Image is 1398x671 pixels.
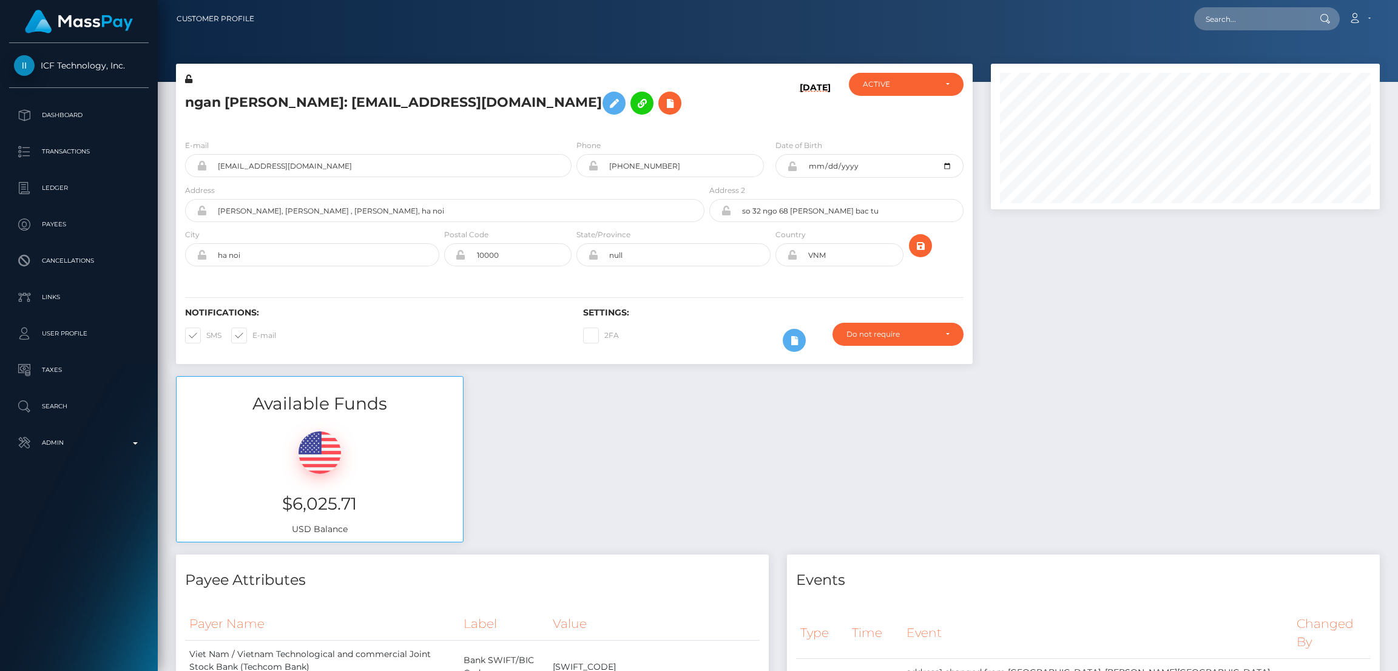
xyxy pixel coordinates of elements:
th: Event [902,607,1292,659]
label: Postal Code [444,229,488,240]
th: Type [796,607,848,659]
p: Payees [14,215,144,234]
h3: $6,025.71 [186,492,454,516]
p: Search [14,397,144,416]
a: Admin [9,428,149,458]
img: MassPay Logo [25,10,133,33]
span: ICF Technology, Inc. [9,60,149,71]
a: Links [9,282,149,312]
a: Taxes [9,355,149,385]
div: USD Balance [177,416,463,542]
p: Dashboard [14,106,144,124]
label: SMS [185,328,221,343]
label: State/Province [576,229,630,240]
label: Phone [576,140,601,151]
button: ACTIVE [849,73,964,96]
p: User Profile [14,325,144,343]
input: Search... [1194,7,1308,30]
th: Value [549,607,760,641]
p: Admin [14,434,144,452]
h6: Settings: [583,308,963,318]
div: ACTIVE [863,79,936,89]
a: Payees [9,209,149,240]
h4: Events [796,570,1371,591]
a: User Profile [9,319,149,349]
img: USD.png [299,431,341,474]
p: Taxes [14,361,144,379]
label: Address [185,185,215,196]
label: Address 2 [709,185,745,196]
p: Ledger [14,179,144,197]
a: Ledger [9,173,149,203]
label: 2FA [583,328,619,343]
a: Cancellations [9,246,149,276]
a: Dashboard [9,100,149,130]
p: Links [14,288,144,306]
h4: Payee Attributes [185,570,760,591]
label: E-mail [185,140,209,151]
a: Customer Profile [177,6,254,32]
a: Transactions [9,137,149,167]
th: Time [848,607,903,659]
th: Label [459,607,549,641]
div: Do not require [846,329,936,339]
a: Search [9,391,149,422]
p: Transactions [14,143,144,161]
button: Do not require [832,323,964,346]
img: ICF Technology, Inc. [14,55,35,76]
label: City [185,229,200,240]
h6: [DATE] [800,83,831,125]
label: E-mail [231,328,276,343]
h3: Available Funds [177,392,463,416]
h6: Notifications: [185,308,565,318]
th: Changed By [1292,607,1371,659]
h5: ngan [PERSON_NAME]: [EMAIL_ADDRESS][DOMAIN_NAME] [185,86,698,121]
th: Payer Name [185,607,459,641]
label: Date of Birth [775,140,822,151]
p: Cancellations [14,252,144,270]
label: Country [775,229,806,240]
